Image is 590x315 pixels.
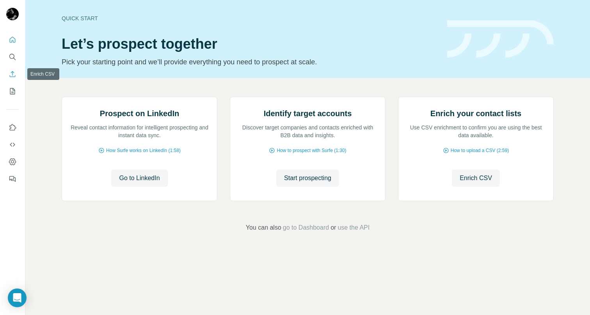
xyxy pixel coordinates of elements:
[276,170,339,187] button: Start prospecting
[62,36,438,52] h1: Let’s prospect together
[460,173,492,183] span: Enrich CSV
[106,147,181,154] span: How Surfe works on LinkedIn (1:58)
[6,120,19,134] button: Use Surfe on LinkedIn
[70,124,209,139] p: Reveal contact information for intelligent prospecting and instant data sync.
[264,108,352,119] h2: Identify target accounts
[100,108,179,119] h2: Prospect on LinkedIn
[277,147,346,154] span: How to prospect with Surfe (1:30)
[238,124,377,139] p: Discover target companies and contacts enriched with B2B data and insights.
[430,108,521,119] h2: Enrich your contact lists
[6,50,19,64] button: Search
[447,20,554,58] img: banner
[246,223,281,232] span: You can also
[406,124,546,139] p: Use CSV enrichment to confirm you are using the best data available.
[6,8,19,20] img: Avatar
[62,14,438,22] div: Quick start
[62,57,438,67] p: Pick your starting point and we’ll provide everything you need to prospect at scale.
[452,170,500,187] button: Enrich CSV
[283,223,329,232] button: go to Dashboard
[6,155,19,169] button: Dashboard
[284,173,331,183] span: Start prospecting
[6,67,19,81] button: Enrich CSV
[451,147,509,154] span: How to upload a CSV (2:59)
[6,172,19,186] button: Feedback
[6,33,19,47] button: Quick start
[119,173,160,183] span: Go to LinkedIn
[6,84,19,98] button: My lists
[331,223,336,232] span: or
[8,288,27,307] div: Open Intercom Messenger
[6,138,19,152] button: Use Surfe API
[338,223,370,232] button: use the API
[111,170,167,187] button: Go to LinkedIn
